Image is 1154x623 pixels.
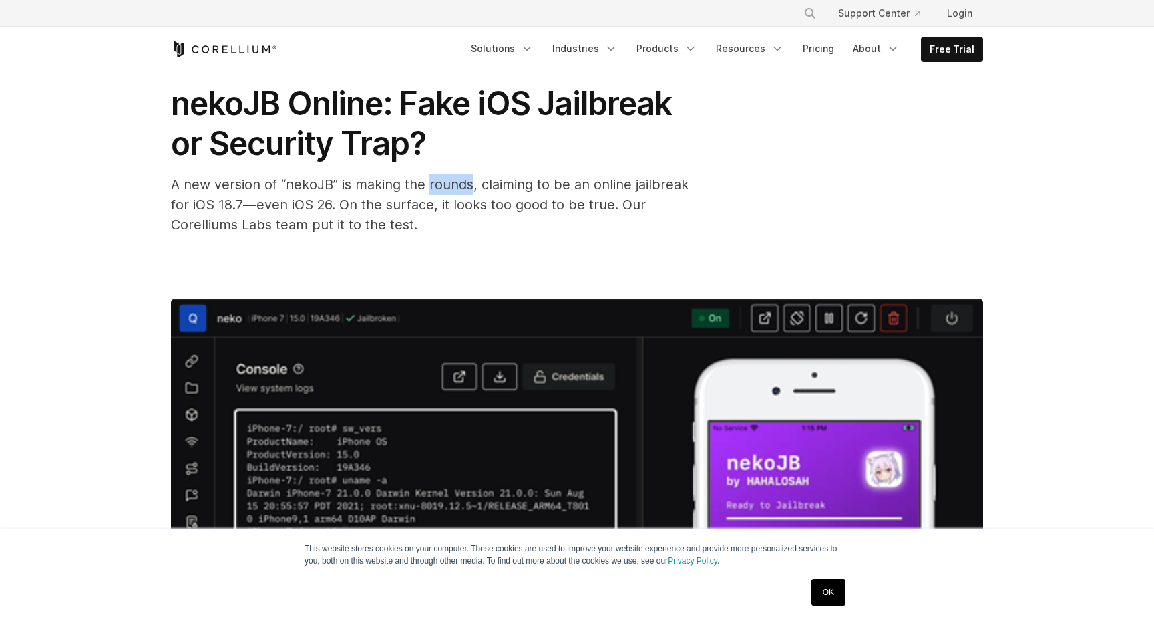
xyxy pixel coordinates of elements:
[463,37,542,61] a: Solutions
[708,37,792,61] a: Resources
[827,1,931,25] a: Support Center
[171,41,277,57] a: Corellium Home
[171,176,689,233] span: A new version of “nekoJB” is making the rounds, claiming to be an online jailbreak for iOS 18.7—e...
[463,37,983,62] div: Navigation Menu
[922,37,982,61] a: Free Trial
[787,1,983,25] div: Navigation Menu
[798,1,822,25] button: Search
[544,37,626,61] a: Industries
[845,37,908,61] a: About
[811,579,845,606] a: OK
[936,1,983,25] a: Login
[668,556,719,566] a: Privacy Policy.
[628,37,705,61] a: Products
[795,37,842,61] a: Pricing
[305,543,849,567] p: This website stores cookies on your computer. These cookies are used to improve your website expe...
[171,84,672,163] span: nekoJB Online: Fake iOS Jailbreak or Security Trap?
